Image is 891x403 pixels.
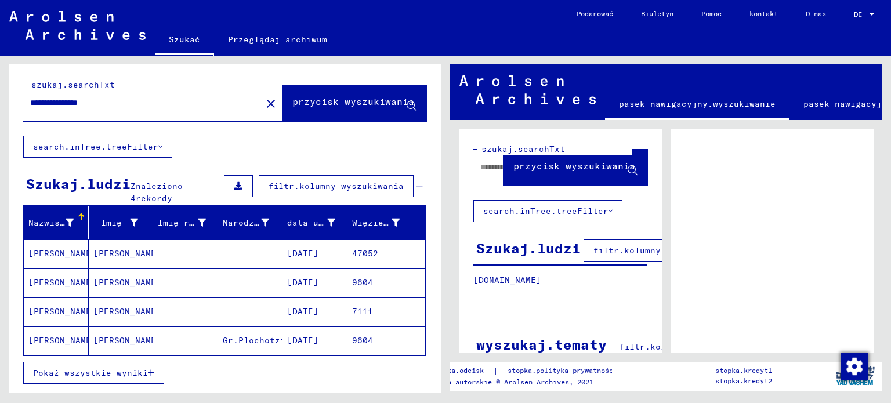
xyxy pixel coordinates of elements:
[834,361,877,390] img: yv_logo.png
[259,175,414,197] button: filtr.kolumny wyszukiwania
[431,366,484,375] font: stopka.odcisk
[287,306,318,317] font: [DATE]
[33,368,148,378] font: Pokaż wszystkie wyniki
[352,213,415,232] div: Więzień nr
[282,85,426,121] button: przycisk wyszukiwania
[493,365,498,376] font: |
[841,353,868,380] img: Zmiana zgody
[131,181,183,204] font: Znaleziono 4
[473,200,622,222] button: search.inTree.treeFilter
[23,136,172,158] button: search.inTree.treeFilter
[352,248,378,259] font: 47052
[282,206,347,239] mat-header-cell: data urodzenia
[33,141,158,152] font: search.inTree.treeFilter
[715,366,772,375] font: stopka.kredyt1
[259,92,282,115] button: Jasne
[169,34,200,45] font: Szukać
[23,362,164,384] button: Pokaż wszystkie wyniki
[473,275,541,285] font: [DOMAIN_NAME]
[352,277,373,288] font: 9604
[93,306,161,317] font: [PERSON_NAME]
[513,160,635,172] font: przycisk wyszukiwania
[28,335,96,346] font: [PERSON_NAME]
[93,213,153,232] div: Imię
[577,9,613,18] font: Podarować
[806,9,826,18] font: O nas
[28,213,88,232] div: Nazwisko
[93,277,161,288] font: [PERSON_NAME]
[431,365,493,377] a: stopka.odcisk
[101,217,122,228] font: Imię
[593,245,729,256] font: filtr.kolumny wyszukiwania
[24,206,89,239] mat-header-cell: Nazwisko
[223,217,270,228] font: Narodziny
[641,9,673,18] font: Biuletyn
[287,277,318,288] font: [DATE]
[89,206,154,239] mat-header-cell: Imię
[93,248,161,259] font: [PERSON_NAME]
[158,213,220,232] div: Imię rodowe
[31,79,115,90] font: szukaj.searchTxt
[483,206,609,216] font: search.inTree.treeFilter
[264,97,278,111] mat-icon: close
[26,175,131,193] font: Szukaj.ludzi
[504,150,647,186] button: przycisk wyszukiwania
[28,277,96,288] font: [PERSON_NAME]
[476,239,581,257] font: Szukaj.ludzi
[840,352,868,380] div: Zmiana zgody
[223,213,284,232] div: Narodziny
[498,365,631,377] a: stopka.polityka prywatności
[352,335,373,346] font: 9604
[214,26,341,53] a: Przeglądaj archiwum
[584,239,738,262] button: filtr.kolumny wyszukiwania
[223,335,291,346] font: Gr.Plochotzin
[218,206,283,239] mat-header-cell: Narodziny
[93,335,161,346] font: [PERSON_NAME]
[715,376,772,385] font: stopka.kredyt2
[620,342,755,352] font: filtr.kolumny wyszukiwania
[136,193,172,204] font: rekordy
[352,306,373,317] font: 7111
[158,217,215,228] font: Imię rodowe
[287,213,350,232] div: data urodzenia
[347,206,426,239] mat-header-cell: Więzień nr
[269,181,404,191] font: filtr.kolumny wyszukiwania
[287,335,318,346] font: [DATE]
[701,9,722,18] font: Pomoc
[619,99,776,109] font: pasek nawigacyjny.wyszukiwanie
[153,206,218,239] mat-header-cell: Imię rodowe
[605,90,789,120] a: pasek nawigacyjny.wyszukiwanie
[287,217,360,228] font: data urodzenia
[9,11,146,40] img: Arolsen_neg.svg
[287,248,318,259] font: [DATE]
[352,217,404,228] font: Więzień nr
[610,336,765,358] button: filtr.kolumny wyszukiwania
[28,217,70,228] font: Nazwisko
[155,26,214,56] a: Szukać
[749,9,778,18] font: kontakt
[28,248,96,259] font: [PERSON_NAME]
[459,75,596,104] img: Arolsen_neg.svg
[854,10,862,19] font: DE
[28,306,96,317] font: [PERSON_NAME]
[431,377,593,386] font: Prawa autorskie © Arolsen Archives, 2021
[292,96,414,107] font: przycisk wyszukiwania
[228,34,327,45] font: Przeglądaj archiwum
[508,366,617,375] font: stopka.polityka prywatności
[481,144,565,154] font: szukaj.searchTxt
[476,336,607,353] font: wyszukaj.tematy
